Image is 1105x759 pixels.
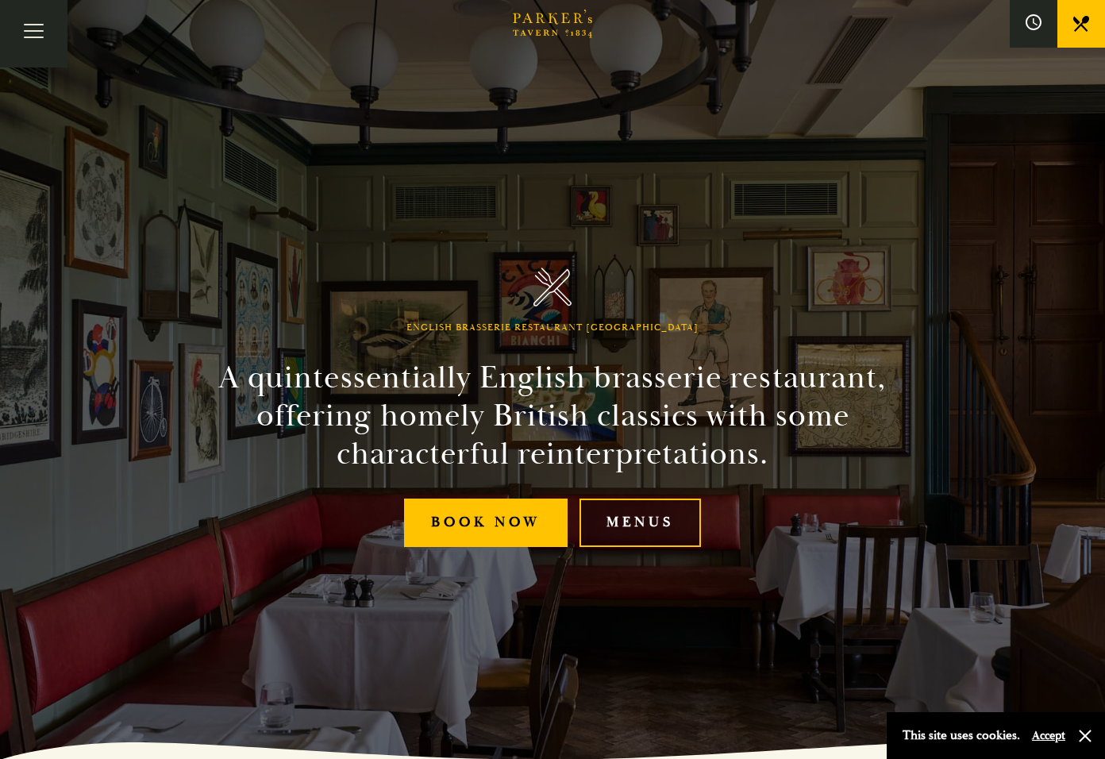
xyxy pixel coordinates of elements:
h2: A quintessentially English brasserie restaurant, offering homely British classics with some chara... [191,359,914,473]
img: Parker's Tavern Brasserie Cambridge [533,268,572,306]
button: Close and accept [1077,728,1093,744]
button: Accept [1032,728,1065,743]
h1: English Brasserie Restaurant [GEOGRAPHIC_DATA] [406,322,699,333]
a: Menus [579,499,701,547]
a: Book Now [404,499,568,547]
p: This site uses cookies. [903,724,1020,747]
